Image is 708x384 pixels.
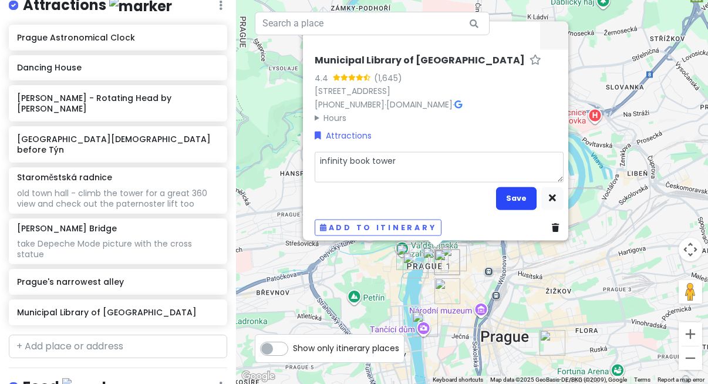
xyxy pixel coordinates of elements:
[17,62,218,73] h6: Dancing House
[658,376,704,383] a: Report a map error
[634,376,650,383] a: Terms (opens in new tab)
[540,330,565,356] div: byt c 1, Ruská 225/4
[454,100,462,109] i: Google Maps
[679,346,702,370] button: Zoom out
[441,245,467,271] div: Church of Our Lady before Týn
[17,277,218,287] h6: Prague's narrowest alley
[17,307,218,318] h6: Municipal Library of [GEOGRAPHIC_DATA]
[17,93,218,114] h6: [PERSON_NAME] - Rotating Head by [PERSON_NAME]
[315,129,372,142] a: Attractions
[239,369,278,384] a: Open this area in Google Maps (opens a new window)
[315,151,564,182] textarea: infinity book tower
[434,249,460,275] div: Staroměstská radnice
[17,188,218,209] div: old town hall - climb the tower for a great 360 view and check out the paternoster lift too
[530,55,541,67] a: Star place
[239,369,278,384] img: Google
[315,55,564,124] div: · ·
[434,250,460,275] div: Prague Astronomical Clock
[496,187,537,210] button: Save
[396,244,422,270] div: Prague's narrowest alley
[315,219,441,236] button: Add to itinerary
[433,376,483,384] button: Keyboard shortcuts
[315,55,525,67] h6: Municipal Library of [GEOGRAPHIC_DATA]
[315,99,385,110] a: [PHONE_NUMBER]
[679,238,702,261] button: Map camera controls
[17,32,218,43] h6: Prague Astronomical Clock
[17,134,218,155] h6: [GEOGRAPHIC_DATA][DEMOGRAPHIC_DATA] before Týn
[679,322,702,346] button: Zoom in
[315,111,564,124] summary: Hours
[403,252,429,278] div: Charles Bridge
[315,85,390,97] a: [STREET_ADDRESS]
[423,247,449,273] div: Municipal Library of Prague
[679,280,702,304] button: Drag Pegman onto the map to open Street View
[17,223,117,234] h6: [PERSON_NAME] Bridge
[386,99,453,110] a: [DOMAIN_NAME]
[255,12,490,35] input: Search a place
[412,311,438,337] div: Dancing House
[434,278,460,304] div: Franz Kafka - Rotating Head by David Cerny
[9,335,227,358] input: + Add place or address
[17,172,112,183] h6: Staroměstská radnice
[293,342,399,355] span: Show only itinerary places
[552,221,564,234] a: Delete place
[540,22,568,50] button: Close
[490,376,627,383] span: Map data ©2025 GeoBasis-DE/BKG (©2009), Google
[374,71,402,84] div: (1,645)
[17,238,218,260] div: take Depeche Mode picture with the cross statue
[315,71,333,84] div: 4.4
